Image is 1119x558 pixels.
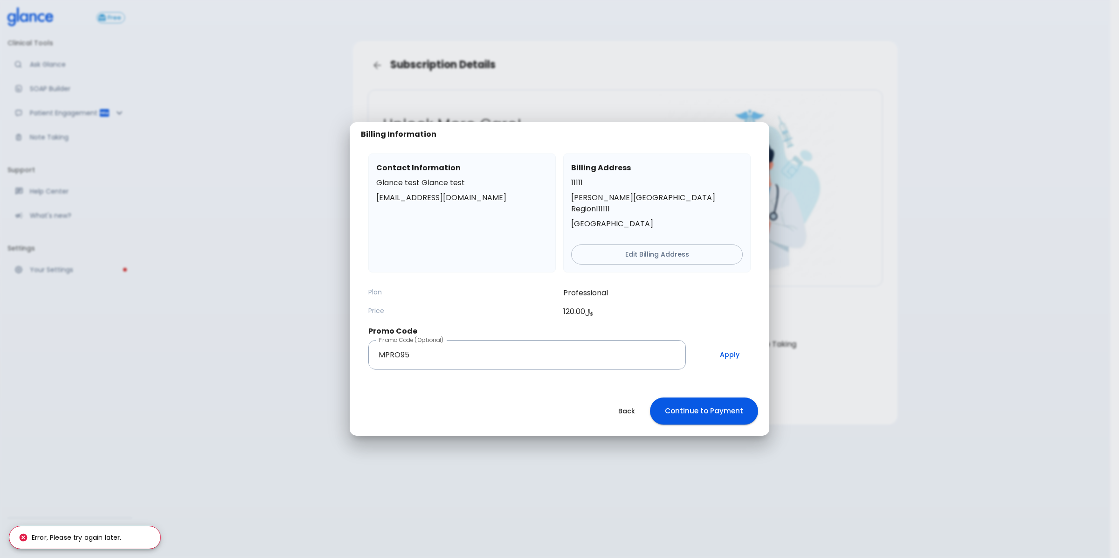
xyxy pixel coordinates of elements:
p: Price [368,306,556,315]
p: 120.00 ﷼ [563,306,751,317]
button: Continue to Payment [650,398,758,425]
p: [PERSON_NAME] [GEOGRAPHIC_DATA] Region 111111 [571,192,743,215]
h6: Promo Code [368,325,751,338]
h2: Billing Information [361,130,436,139]
div: Error, Please try again later. [19,529,122,546]
h6: Contact Information [376,161,548,174]
p: Plan [368,287,556,297]
p: Professional [563,287,751,299]
button: Back [607,402,646,421]
p: [EMAIL_ADDRESS][DOMAIN_NAME] [376,192,548,203]
label: Promo Code (Optional) [379,336,444,344]
p: Glance test Glance test [376,177,548,188]
button: Apply [709,340,751,370]
p: 11111 [571,177,743,188]
button: Edit Billing Address [571,244,743,265]
p: [GEOGRAPHIC_DATA] [571,218,743,230]
h6: Billing Address [571,161,743,174]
